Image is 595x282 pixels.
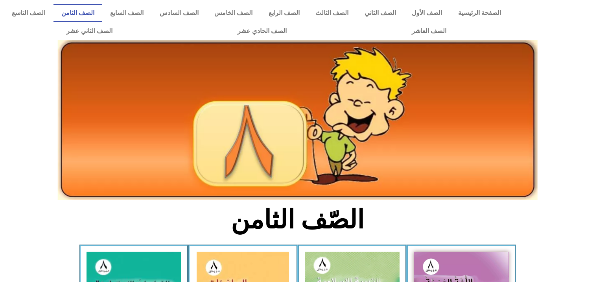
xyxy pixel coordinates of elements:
a: الصف الخامس [206,4,261,22]
h2: الصّف الثامن [168,204,427,235]
a: الصف التاسع [4,4,53,22]
a: الصف الرابع [261,4,308,22]
a: الصف الثاني [357,4,404,22]
a: الصف الثاني عشر [4,22,175,40]
a: الصف الحادي عشر [175,22,349,40]
a: الصف السابع [102,4,152,22]
a: الصف السادس [152,4,207,22]
a: الصف الثالث [308,4,357,22]
a: الصف الثامن [53,4,103,22]
a: الصف العاشر [349,22,509,40]
a: الصفحة الرئيسية [450,4,509,22]
a: الصف الأول [404,4,450,22]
